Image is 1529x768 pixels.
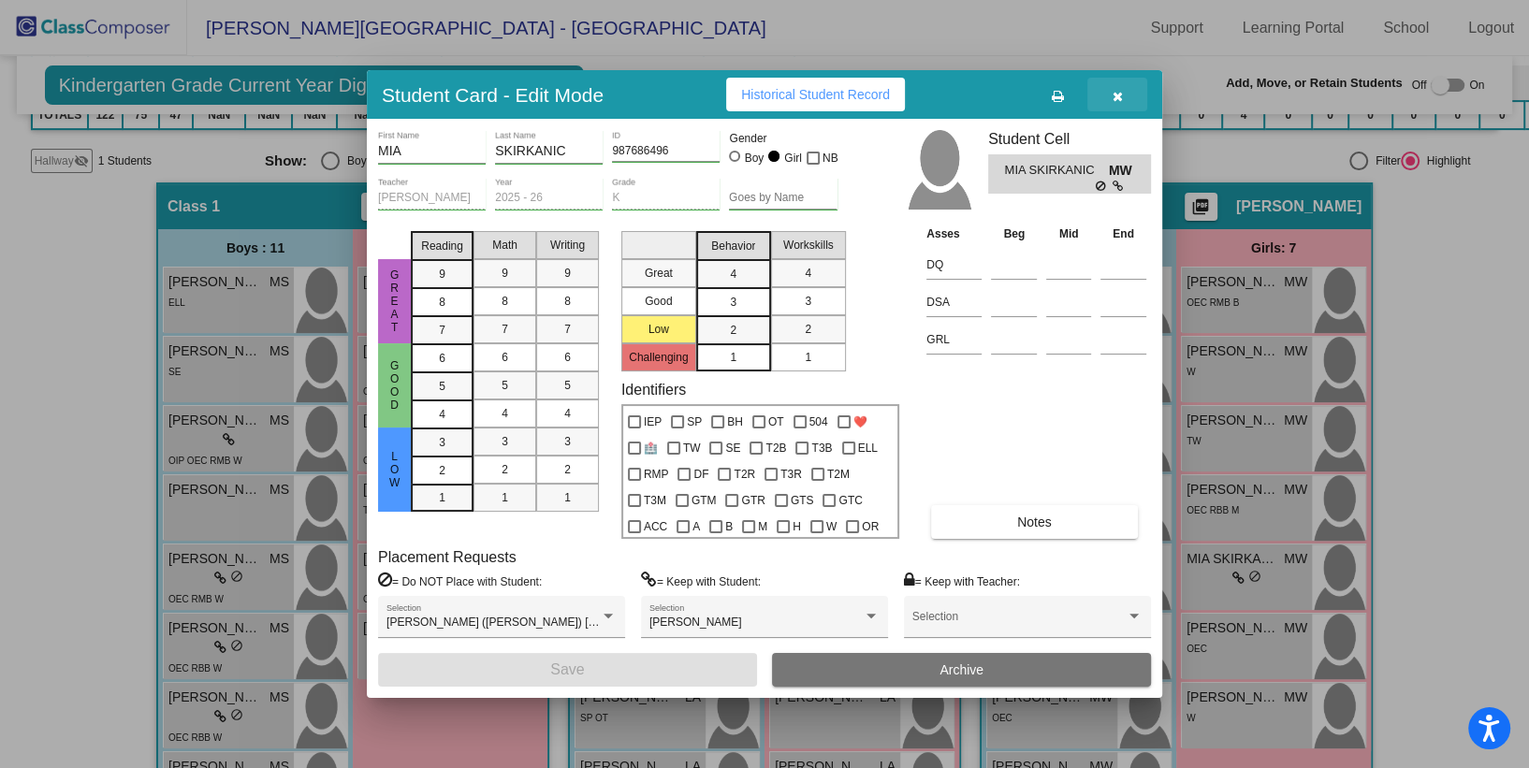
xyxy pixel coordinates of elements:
[926,326,982,354] input: assessment
[744,150,764,167] div: Boy
[683,437,701,459] span: TW
[502,293,508,310] span: 8
[1004,161,1108,181] span: MIA SKIRKANIC
[564,405,571,422] span: 4
[904,572,1020,590] label: = Keep with Teacher:
[730,322,736,339] span: 2
[612,145,720,158] input: Enter ID
[853,411,867,433] span: ❤️
[692,489,717,512] span: GTM
[564,321,571,338] span: 7
[564,461,571,478] span: 2
[564,377,571,394] span: 5
[741,489,764,512] span: GTR
[564,489,571,506] span: 1
[564,433,571,450] span: 3
[826,515,837,538] span: W
[765,437,786,459] span: T2B
[734,463,755,485] span: T2R
[922,224,986,244] th: Asses
[1096,224,1151,244] th: End
[926,288,982,316] input: assessment
[550,661,584,677] span: Save
[727,411,743,433] span: BH
[386,616,677,629] span: [PERSON_NAME] ([PERSON_NAME]) [PERSON_NAME]
[621,381,686,398] label: Identifiers
[502,489,508,506] span: 1
[730,294,736,311] span: 3
[725,437,740,459] span: SE
[729,192,837,205] input: goes by name
[502,461,508,478] span: 2
[502,433,508,450] span: 3
[386,359,403,412] span: Good
[783,150,802,167] div: Girl
[644,437,658,459] span: 🏥
[644,515,667,538] span: ACC
[805,265,811,282] span: 4
[827,463,850,485] span: T2M
[649,616,742,629] span: [PERSON_NAME]
[550,237,585,254] span: Writing
[439,434,445,451] span: 3
[809,411,828,433] span: 504
[492,237,517,254] span: Math
[741,87,890,102] span: Historical Student Record
[502,377,508,394] span: 5
[711,238,755,254] span: Behavior
[564,349,571,366] span: 6
[421,238,463,254] span: Reading
[1109,161,1135,181] span: MW
[439,294,445,311] span: 8
[502,265,508,282] span: 9
[439,322,445,339] span: 7
[641,572,761,590] label: = Keep with Student:
[439,350,445,367] span: 6
[811,437,832,459] span: T3B
[1017,514,1052,529] span: Notes
[858,437,878,459] span: ELL
[730,266,736,283] span: 4
[926,251,982,279] input: assessment
[644,489,666,512] span: T3M
[862,515,879,538] span: OR
[805,293,811,310] span: 3
[1041,224,1096,244] th: Mid
[564,293,571,310] span: 8
[988,130,1151,148] h3: Student Cell
[439,462,445,479] span: 2
[730,349,736,366] span: 1
[378,572,542,590] label: = Do NOT Place with Student:
[805,321,811,338] span: 2
[386,450,403,489] span: Low
[805,349,811,366] span: 1
[439,489,445,506] span: 1
[564,265,571,282] span: 9
[758,515,767,538] span: M
[644,411,662,433] span: IEP
[495,192,603,205] input: year
[931,505,1137,539] button: Notes
[986,224,1041,244] th: Beg
[726,78,905,111] button: Historical Student Record
[772,653,1151,687] button: Archive
[386,268,403,334] span: Great
[439,378,445,395] span: 5
[382,83,604,107] h3: Student Card - Edit Mode
[939,662,983,677] span: Archive
[823,147,838,169] span: NB
[687,411,702,433] span: SP
[378,653,757,687] button: Save
[729,130,837,147] mat-label: Gender
[439,266,445,283] span: 9
[502,405,508,422] span: 4
[502,349,508,366] span: 6
[439,406,445,423] span: 4
[693,463,708,485] span: DF
[783,237,834,254] span: Workskills
[791,489,814,512] span: GTS
[838,489,862,512] span: GTC
[725,515,733,538] span: B
[692,515,700,538] span: A
[612,192,720,205] input: grade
